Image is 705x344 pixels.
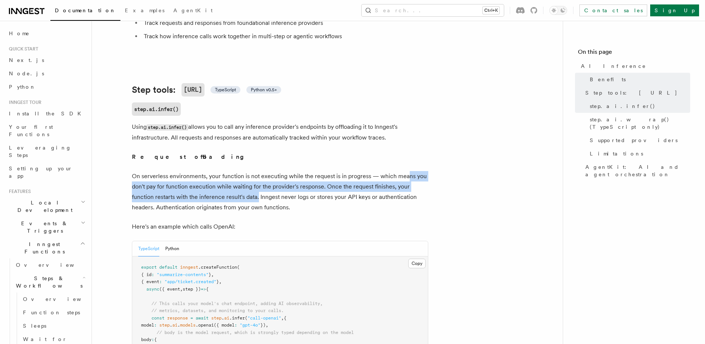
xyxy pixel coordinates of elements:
[214,322,235,328] span: ({ model
[266,322,268,328] span: ,
[141,279,159,284] span: { event
[209,272,211,277] span: }
[20,292,87,306] a: Overview
[196,315,209,321] span: await
[585,163,690,178] span: AgentKit: AI and agent orchestration
[362,4,504,16] button: Search...Ctrl+K
[6,240,80,255] span: Inngest Functions
[6,217,87,237] button: Events & Triggers
[132,222,428,232] p: Here's an example which calls OpenAI:
[6,46,38,52] span: Quick start
[6,189,31,194] span: Features
[222,315,224,321] span: .
[408,259,426,268] button: Copy
[138,241,159,256] button: TypeScript
[260,322,266,328] span: })
[585,89,678,96] span: Step tools: [URL]
[251,87,277,93] span: Python v0.5+
[587,147,690,160] a: Limitations
[154,337,157,342] span: {
[6,237,87,258] button: Inngest Functions
[120,2,169,20] a: Examples
[142,31,428,42] li: Track how inference calls work together in multi-step or agentic workflows
[169,2,217,20] a: AgentKit
[157,330,354,335] span: // body is the model request, which is strongly typed depending on the model
[159,286,180,292] span: ({ event
[237,265,240,270] span: (
[587,73,690,86] a: Benefits
[50,2,120,21] a: Documentation
[582,160,690,181] a: AgentKit: AI and agent orchestration
[9,30,30,37] span: Home
[6,162,87,183] a: Setting up your app
[157,272,209,277] span: "summarize-contents"
[650,4,699,16] a: Sign Up
[13,272,87,292] button: Steps & Workflows
[132,153,249,160] strong: Request offloading
[20,306,87,319] a: Function steps
[206,286,209,292] span: {
[141,265,157,270] span: export
[173,7,213,13] span: AgentKit
[9,111,86,117] span: Install the SDK
[9,57,44,63] span: Next.js
[590,150,643,157] span: Limitations
[132,122,428,143] p: Using allows you to call any inference provider's endpoints by offloading it to Inngest's infrast...
[13,275,83,289] span: Steps & Workflows
[132,102,181,116] a: step.ai.infer()
[6,27,87,40] a: Home
[159,322,170,328] span: step
[216,279,219,284] span: }
[180,322,196,328] span: models
[182,83,204,96] code: [URL]
[141,272,152,277] span: { id
[198,265,237,270] span: .createFunction
[6,99,41,105] span: Inngest tour
[587,99,690,113] a: step.ai.infer()
[578,59,690,73] a: AI Inference
[152,272,154,277] span: :
[240,322,260,328] span: "gpt-4o"
[172,322,177,328] span: ai
[9,84,36,90] span: Python
[590,137,678,144] span: Supported providers
[587,113,690,134] a: step.ai.wrap() (TypeScript only)
[142,18,428,28] li: Track requests and responses from foundational inference providers
[152,337,154,342] span: :
[215,87,236,93] span: TypeScript
[590,102,655,110] span: step.ai.infer()
[6,220,81,235] span: Events & Triggers
[581,62,646,70] span: AI Inference
[147,124,188,131] code: step.ai.infer()
[152,301,323,306] span: // This calls your model's chat endpoint, adding AI observability,
[9,145,72,158] span: Leveraging Steps
[146,286,159,292] span: async
[20,319,87,332] a: Sleeps
[6,199,81,214] span: Local Development
[159,265,177,270] span: default
[281,315,284,321] span: ,
[9,166,73,179] span: Setting up your app
[159,279,162,284] span: :
[9,71,44,76] span: Node.js
[180,286,183,292] span: ,
[235,322,237,328] span: :
[23,323,46,329] span: Sleeps
[23,309,80,315] span: Function steps
[167,315,188,321] span: response
[165,241,179,256] button: Python
[13,258,87,272] a: Overview
[125,7,164,13] span: Examples
[154,322,157,328] span: :
[549,6,567,15] button: Toggle dark mode
[164,279,216,284] span: "app/ticket.created"
[23,296,99,302] span: Overview
[6,196,87,217] button: Local Development
[284,315,286,321] span: {
[6,107,87,120] a: Install the SDK
[211,272,214,277] span: ,
[190,315,193,321] span: =
[582,86,690,99] a: Step tools: [URL]
[579,4,647,16] a: Contact sales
